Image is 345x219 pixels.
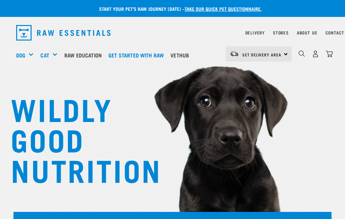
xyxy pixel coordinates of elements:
[245,31,265,34] a: Delivery
[185,7,262,10] a: take our quick pet questionnaire.
[16,51,25,59] a: Dog
[40,51,49,59] a: Cat
[11,22,334,43] nav: dropdown navigation
[107,42,169,69] a: Get started with Raw
[16,25,111,41] img: Raw Essentials Logo
[325,31,344,34] a: Contact
[169,42,194,69] a: Vethub
[11,93,146,184] h1: WILDLY GOOD NUTRITION
[297,31,317,34] a: About Us
[273,31,289,34] a: Stores
[299,50,305,57] img: home-icon-1@2x.png
[230,51,239,57] img: van-moving.png
[63,42,107,69] a: Raw Education
[326,50,333,57] img: home-icon@2x.png
[312,50,319,57] img: user.png
[242,53,281,56] span: Set Delivery Area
